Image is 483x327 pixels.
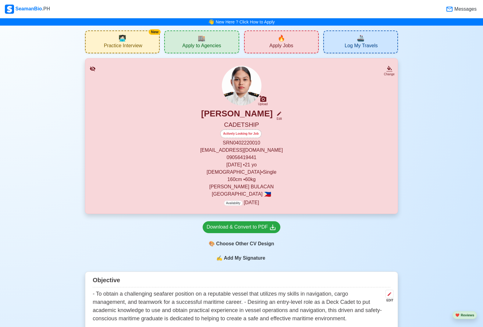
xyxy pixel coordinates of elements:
[93,147,390,154] p: [EMAIL_ADDRESS][DOMAIN_NAME]
[93,176,390,183] p: 160 cm • 60 kg
[224,201,243,206] span: Availability
[209,240,215,247] span: paint
[149,29,161,35] div: New
[93,183,390,190] p: [PERSON_NAME] BULACAN
[93,274,390,287] div: Objective
[5,5,50,14] div: SeamanBio
[269,43,293,50] span: Apply Jobs
[264,191,271,197] span: 🇵🇭
[453,311,477,319] button: heartReviews
[345,43,378,50] span: Log My Travels
[207,223,276,231] div: Download & Convert to PDF
[224,199,259,206] p: [DATE]
[93,190,390,198] p: [GEOGRAPHIC_DATA]
[5,5,14,14] img: Logo
[119,34,126,43] span: interview
[216,20,275,24] a: New Here ? Click How to Apply
[220,130,261,138] div: Actively Looking for Job
[455,313,460,317] span: heart
[104,43,142,50] span: Practice Interview
[93,161,390,169] p: [DATE] • 21 yo
[258,102,268,106] div: Upload
[93,121,390,130] h5: CADETSHIP
[42,6,50,11] span: .PH
[198,34,205,43] span: agencies
[93,154,390,161] p: 09056419441
[278,34,285,43] span: new
[383,298,393,303] div: EDIT
[207,17,216,27] span: bell
[182,43,221,50] span: Apply to Agencies
[203,221,280,233] a: Download & Convert to PDF
[216,254,222,262] span: sign
[201,108,273,121] h3: [PERSON_NAME]
[384,72,395,76] div: Change
[222,254,266,262] span: Add My Signature
[274,116,282,121] div: Edit
[93,139,390,147] p: SRN 0402220010
[357,34,364,43] span: travel
[453,5,477,13] span: Messages
[93,169,390,176] p: [DEMOGRAPHIC_DATA] • Single
[93,290,383,323] p: - To obtain a challenging seafarer position on a reputable vessel that utilizes my skills in navi...
[203,238,280,250] div: Choose Other CV Design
